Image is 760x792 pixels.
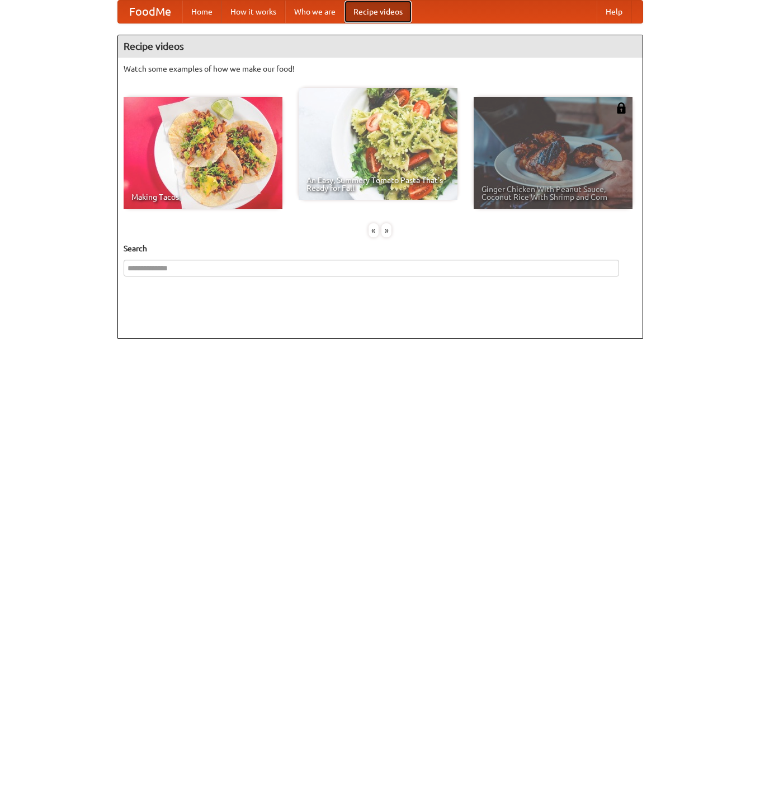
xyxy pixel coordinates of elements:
p: Watch some examples of how we make our food! [124,63,637,74]
div: » [381,223,391,237]
a: Who we are [285,1,344,23]
a: Help [597,1,631,23]
span: Making Tacos [131,193,275,201]
a: Recipe videos [344,1,412,23]
a: How it works [221,1,285,23]
a: Making Tacos [124,97,282,209]
span: An Easy, Summery Tomato Pasta That's Ready for Fall [306,176,450,192]
h4: Recipe videos [118,35,643,58]
div: « [369,223,379,237]
img: 483408.png [616,102,627,114]
h5: Search [124,243,637,254]
a: An Easy, Summery Tomato Pasta That's Ready for Fall [299,88,457,200]
a: Home [182,1,221,23]
a: FoodMe [118,1,182,23]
